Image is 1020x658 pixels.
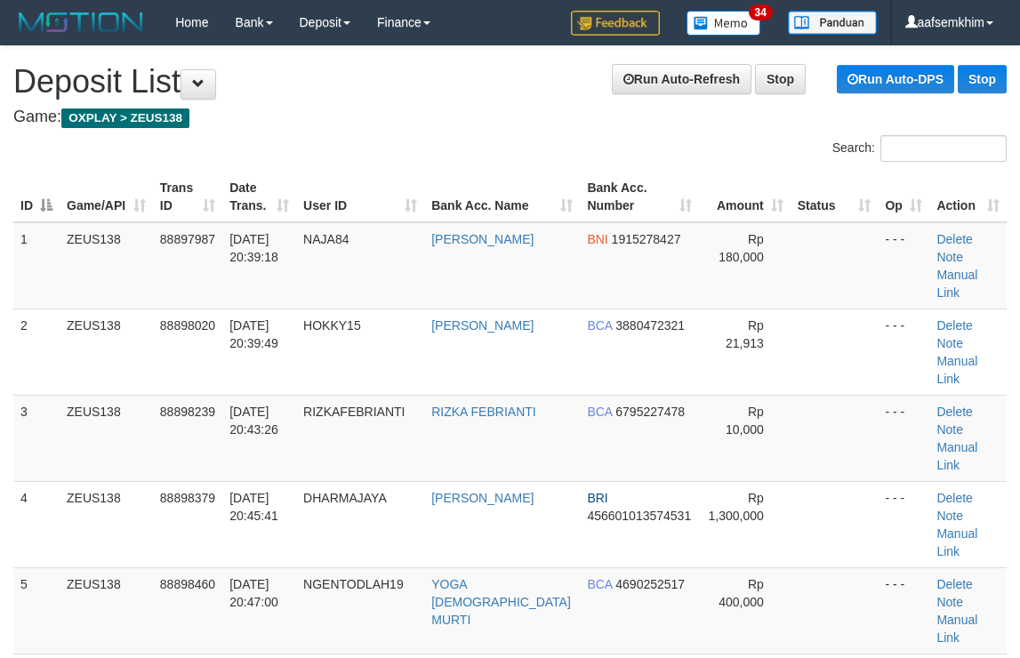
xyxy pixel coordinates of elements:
th: Action: activate to sort column ascending [929,172,1007,222]
h1: Deposit List [13,64,1007,100]
td: - - - [878,481,929,567]
span: Copy 1915278427 to clipboard [612,232,681,246]
span: Copy 6795227478 to clipboard [615,405,685,419]
a: Note [936,422,963,437]
span: Rp 21,913 [726,318,764,350]
span: OXPLAY > ZEUS138 [61,108,189,128]
td: ZEUS138 [60,567,153,654]
a: Delete [936,577,972,591]
a: RIZKA FEBRIANTI [431,405,535,419]
a: YOGA [DEMOGRAPHIC_DATA] MURTI [431,577,571,627]
th: Trans ID: activate to sort column ascending [153,172,222,222]
img: Button%20Memo.svg [687,11,761,36]
th: ID: activate to sort column descending [13,172,60,222]
td: ZEUS138 [60,309,153,395]
span: BCA [587,577,612,591]
a: Note [936,509,963,523]
span: 88897987 [160,232,215,246]
th: Date Trans.: activate to sort column ascending [222,172,296,222]
td: 2 [13,309,60,395]
td: ZEUS138 [60,481,153,567]
th: User ID: activate to sort column ascending [296,172,424,222]
a: Run Auto-Refresh [612,64,751,94]
th: Status: activate to sort column ascending [791,172,879,222]
span: BRI [587,491,607,505]
span: BCA [587,318,612,333]
a: Note [936,250,963,264]
td: 4 [13,481,60,567]
span: [DATE] 20:45:41 [229,491,278,523]
span: BNI [587,232,607,246]
a: Manual Link [936,440,977,472]
a: Delete [936,491,972,505]
span: Copy 4690252517 to clipboard [615,577,685,591]
td: 1 [13,222,60,309]
th: Op: activate to sort column ascending [878,172,929,222]
td: - - - [878,567,929,654]
a: Manual Link [936,268,977,300]
img: Feedback.jpg [571,11,660,36]
span: Rp 180,000 [719,232,764,264]
a: Manual Link [936,354,977,386]
td: - - - [878,222,929,309]
th: Bank Acc. Name: activate to sort column ascending [424,172,580,222]
td: ZEUS138 [60,395,153,481]
span: NGENTODLAH19 [303,577,404,591]
img: MOTION_logo.png [13,9,149,36]
td: - - - [878,309,929,395]
span: [DATE] 20:39:49 [229,318,278,350]
a: [PERSON_NAME] [431,318,534,333]
td: 3 [13,395,60,481]
a: Delete [936,318,972,333]
a: Note [936,595,963,609]
h4: Game: [13,108,1007,126]
td: - - - [878,395,929,481]
input: Search: [880,135,1007,162]
span: DHARMAJAYA [303,491,387,505]
a: Delete [936,232,972,246]
th: Bank Acc. Number: activate to sort column ascending [580,172,699,222]
span: 88898379 [160,491,215,505]
span: [DATE] 20:39:18 [229,232,278,264]
span: 88898239 [160,405,215,419]
a: Stop [755,64,806,94]
span: Rp 400,000 [719,577,764,609]
span: [DATE] 20:47:00 [229,577,278,609]
th: Game/API: activate to sort column ascending [60,172,153,222]
td: ZEUS138 [60,222,153,309]
a: Manual Link [936,526,977,558]
span: Rp 10,000 [726,405,764,437]
td: 5 [13,567,60,654]
span: 88898020 [160,318,215,333]
span: BCA [587,405,612,419]
a: Note [936,336,963,350]
a: [PERSON_NAME] [431,232,534,246]
a: Stop [958,65,1007,93]
span: RIZKAFEBRIANTI [303,405,405,419]
th: Amount: activate to sort column ascending [699,172,791,222]
a: Run Auto-DPS [837,65,954,93]
span: [DATE] 20:43:26 [229,405,278,437]
span: HOKKY15 [303,318,361,333]
span: Copy 456601013574531 to clipboard [587,509,691,523]
img: panduan.png [788,11,877,35]
a: [PERSON_NAME] [431,491,534,505]
span: NAJA84 [303,232,349,246]
span: Rp 1,300,000 [708,491,763,523]
span: Copy 3880472321 to clipboard [615,318,685,333]
span: 88898460 [160,577,215,591]
a: Manual Link [936,613,977,645]
a: Delete [936,405,972,419]
label: Search: [832,135,1007,162]
span: 34 [749,4,773,20]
